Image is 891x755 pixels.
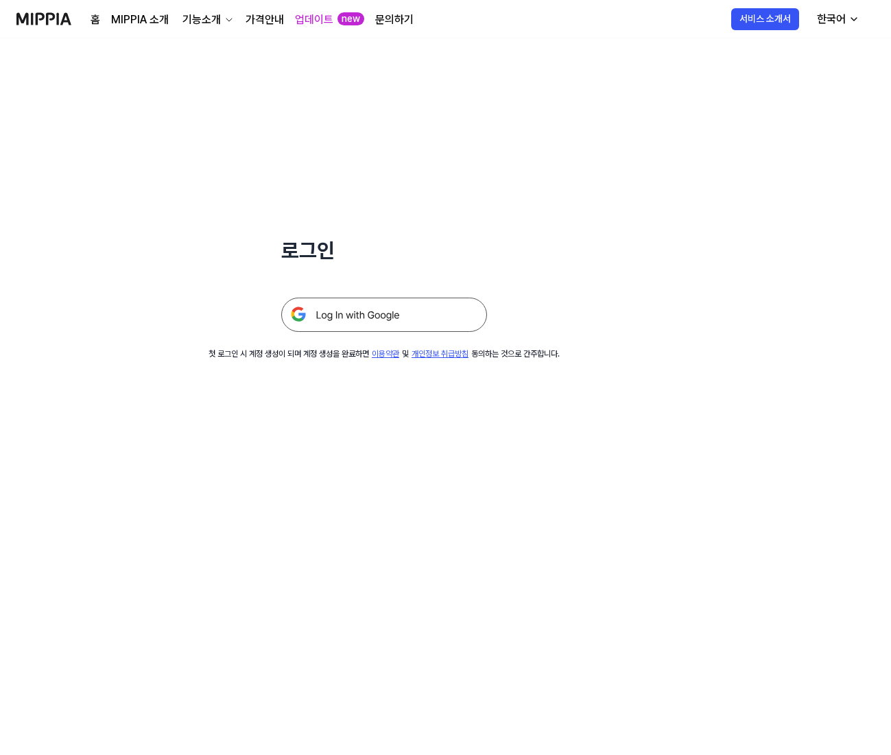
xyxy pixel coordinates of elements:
[337,12,364,26] div: new
[281,298,487,332] img: 구글 로그인 버튼
[806,5,868,33] button: 한국어
[209,348,560,360] div: 첫 로그인 시 계정 생성이 되며 계정 생성을 완료하면 및 동의하는 것으로 간주합니다.
[91,12,100,28] a: 홈
[372,349,399,359] a: 이용약관
[281,236,487,265] h1: 로그인
[412,349,468,359] a: 개인정보 취급방침
[814,11,848,27] div: 한국어
[375,12,414,28] a: 문의하기
[246,12,284,28] a: 가격안내
[731,8,799,30] button: 서비스 소개서
[111,12,169,28] a: MIPPIA 소개
[180,12,224,28] div: 기능소개
[180,12,235,28] button: 기능소개
[295,12,333,28] a: 업데이트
